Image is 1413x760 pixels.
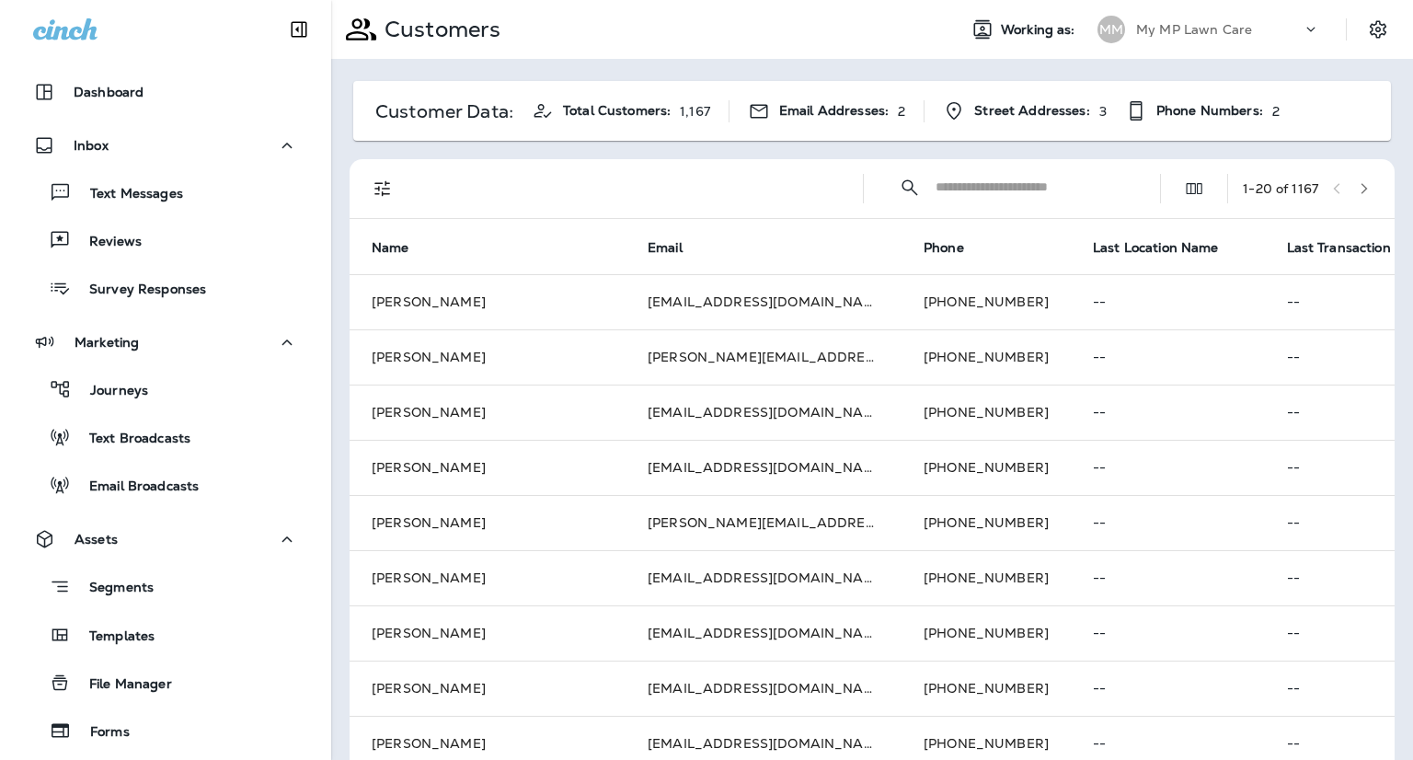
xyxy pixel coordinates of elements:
[18,567,313,606] button: Segments
[1001,22,1079,38] span: Working as:
[648,239,706,256] span: Email
[779,103,889,119] span: Email Addresses:
[1099,104,1107,119] p: 3
[71,234,142,251] p: Reviews
[74,85,144,99] p: Dashboard
[350,495,626,550] td: [PERSON_NAME]
[71,580,154,598] p: Segments
[1093,240,1219,256] span: Last Location Name
[75,532,118,547] p: Assets
[924,239,988,256] span: Phone
[1176,170,1212,207] button: Edit Fields
[71,478,199,496] p: Email Broadcasts
[18,521,313,558] button: Assets
[902,274,1071,329] td: [PHONE_NUMBER]
[626,661,902,716] td: [EMAIL_ADDRESS][DOMAIN_NAME]
[350,385,626,440] td: [PERSON_NAME]
[372,239,433,256] span: Name
[350,550,626,605] td: [PERSON_NAME]
[350,605,626,661] td: [PERSON_NAME]
[626,274,902,329] td: [EMAIL_ADDRESS][DOMAIN_NAME]
[350,274,626,329] td: [PERSON_NAME]
[1097,16,1125,43] div: MM
[974,103,1089,119] span: Street Addresses:
[71,628,155,646] p: Templates
[1093,239,1243,256] span: Last Location Name
[18,74,313,110] button: Dashboard
[902,440,1071,495] td: [PHONE_NUMBER]
[626,495,902,550] td: [PERSON_NAME][EMAIL_ADDRESS][PERSON_NAME][DOMAIN_NAME]
[74,138,109,153] p: Inbox
[72,383,148,400] p: Journeys
[1093,294,1243,309] p: --
[626,385,902,440] td: [EMAIL_ADDRESS][DOMAIN_NAME]
[273,11,325,48] button: Collapse Sidebar
[18,127,313,164] button: Inbox
[18,616,313,654] button: Templates
[626,440,902,495] td: [EMAIL_ADDRESS][DOMAIN_NAME]
[1093,350,1243,364] p: --
[18,711,313,750] button: Forms
[18,370,313,409] button: Journeys
[18,269,313,307] button: Survey Responses
[902,385,1071,440] td: [PHONE_NUMBER]
[1361,13,1395,46] button: Settings
[71,676,172,694] p: File Manager
[350,440,626,495] td: [PERSON_NAME]
[626,605,902,661] td: [EMAIL_ADDRESS][DOMAIN_NAME]
[680,104,710,119] p: 1,167
[902,329,1071,385] td: [PHONE_NUMBER]
[18,663,313,702] button: File Manager
[1093,405,1243,420] p: --
[1093,570,1243,585] p: --
[924,240,964,256] span: Phone
[71,431,190,448] p: Text Broadcasts
[626,329,902,385] td: [PERSON_NAME][EMAIL_ADDRESS][PERSON_NAME][DOMAIN_NAME]
[350,329,626,385] td: [PERSON_NAME]
[626,550,902,605] td: [EMAIL_ADDRESS][DOMAIN_NAME]
[18,173,313,212] button: Text Messages
[18,418,313,456] button: Text Broadcasts
[18,221,313,259] button: Reviews
[902,495,1071,550] td: [PHONE_NUMBER]
[72,186,183,203] p: Text Messages
[891,169,928,206] button: Collapse Search
[1093,681,1243,696] p: --
[71,282,206,299] p: Survey Responses
[350,661,626,716] td: [PERSON_NAME]
[1093,515,1243,530] p: --
[18,466,313,504] button: Email Broadcasts
[648,240,683,256] span: Email
[898,104,905,119] p: 2
[372,240,409,256] span: Name
[902,605,1071,661] td: [PHONE_NUMBER]
[18,324,313,361] button: Marketing
[1093,460,1243,475] p: --
[1272,104,1280,119] p: 2
[1093,736,1243,751] p: --
[1156,103,1263,119] span: Phone Numbers:
[72,724,130,742] p: Forms
[375,104,513,119] p: Customer Data:
[1093,626,1243,640] p: --
[563,103,671,119] span: Total Customers:
[75,335,139,350] p: Marketing
[902,661,1071,716] td: [PHONE_NUMBER]
[364,170,401,207] button: Filters
[1243,181,1318,196] div: 1 - 20 of 1167
[1136,22,1252,37] p: My MP Lawn Care
[902,550,1071,605] td: [PHONE_NUMBER]
[377,16,500,43] p: Customers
